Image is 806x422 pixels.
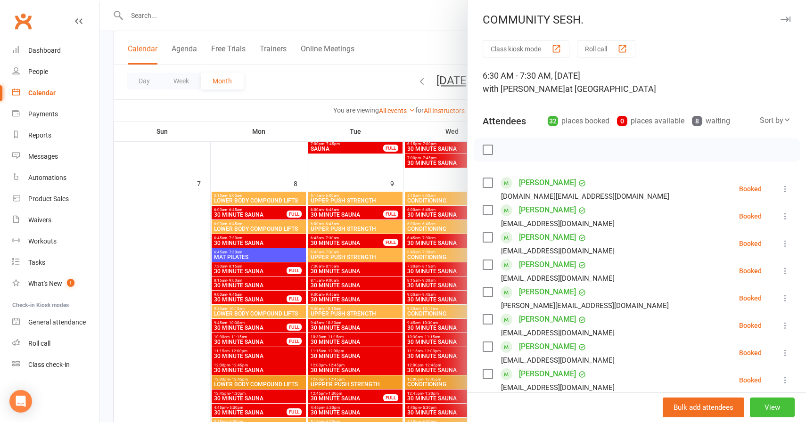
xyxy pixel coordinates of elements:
[28,131,51,139] div: Reports
[12,312,99,333] a: General attendance kiosk mode
[617,114,684,128] div: places available
[483,114,526,128] div: Attendees
[519,339,576,354] a: [PERSON_NAME]
[692,116,702,126] div: 8
[28,361,70,368] div: Class check-in
[28,318,86,326] div: General attendance
[11,9,35,33] a: Clubworx
[28,174,66,181] div: Automations
[501,381,615,394] div: [EMAIL_ADDRESS][DOMAIN_NAME]
[28,47,61,54] div: Dashboard
[501,327,615,339] div: [EMAIL_ADDRESS][DOMAIN_NAME]
[501,218,615,230] div: [EMAIL_ADDRESS][DOMAIN_NAME]
[577,40,635,57] button: Roll call
[12,231,99,252] a: Workouts
[692,114,730,128] div: waiting
[12,252,99,273] a: Tasks
[12,273,99,294] a: What's New1
[28,110,58,118] div: Payments
[28,68,48,75] div: People
[12,40,99,61] a: Dashboard
[12,210,99,231] a: Waivers
[519,366,576,381] a: [PERSON_NAME]
[519,175,576,190] a: [PERSON_NAME]
[28,89,56,97] div: Calendar
[28,237,57,245] div: Workouts
[519,284,576,300] a: [PERSON_NAME]
[617,116,627,126] div: 0
[501,300,669,312] div: [PERSON_NAME][EMAIL_ADDRESS][DOMAIN_NAME]
[501,190,669,203] div: [DOMAIN_NAME][EMAIL_ADDRESS][DOMAIN_NAME]
[739,377,762,383] div: Booked
[739,268,762,274] div: Booked
[12,104,99,125] a: Payments
[12,82,99,104] a: Calendar
[483,84,565,94] span: with [PERSON_NAME]
[28,259,45,266] div: Tasks
[548,116,558,126] div: 32
[12,61,99,82] a: People
[739,186,762,192] div: Booked
[760,114,791,127] div: Sort by
[739,349,762,356] div: Booked
[12,167,99,188] a: Automations
[483,69,791,96] div: 6:30 AM - 7:30 AM, [DATE]
[28,153,58,160] div: Messages
[750,398,795,417] button: View
[12,125,99,146] a: Reports
[501,354,615,366] div: [EMAIL_ADDRESS][DOMAIN_NAME]
[28,195,69,203] div: Product Sales
[739,295,762,301] div: Booked
[663,398,744,417] button: Bulk add attendees
[548,114,609,128] div: places booked
[501,245,615,257] div: [EMAIL_ADDRESS][DOMAIN_NAME]
[28,340,50,347] div: Roll call
[519,230,576,245] a: [PERSON_NAME]
[483,40,569,57] button: Class kiosk mode
[739,240,762,247] div: Booked
[565,84,656,94] span: at [GEOGRAPHIC_DATA]
[519,203,576,218] a: [PERSON_NAME]
[519,312,576,327] a: [PERSON_NAME]
[739,322,762,329] div: Booked
[12,188,99,210] a: Product Sales
[12,146,99,167] a: Messages
[28,280,62,287] div: What's New
[468,13,806,26] div: COMMUNITY SESH.
[9,390,32,413] div: Open Intercom Messenger
[28,216,51,224] div: Waivers
[501,272,615,284] div: [EMAIL_ADDRESS][DOMAIN_NAME]
[12,354,99,375] a: Class kiosk mode
[67,279,74,287] span: 1
[12,333,99,354] a: Roll call
[739,213,762,219] div: Booked
[519,257,576,272] a: [PERSON_NAME]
